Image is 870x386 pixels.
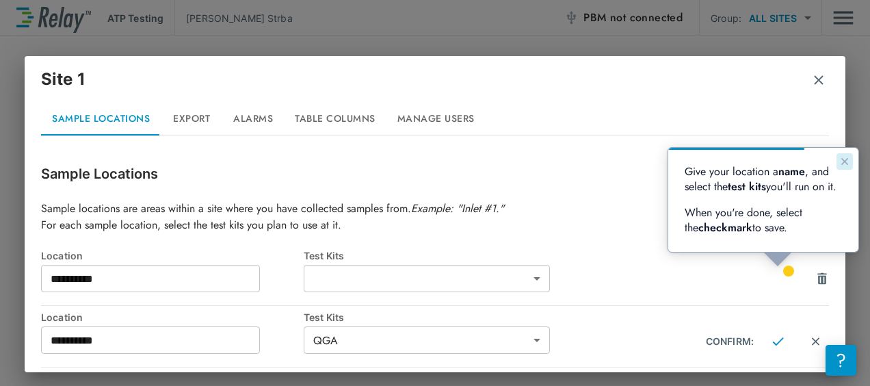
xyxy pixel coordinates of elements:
[802,328,829,355] button: Cancel
[41,311,304,323] div: Location
[304,326,550,354] div: QGA
[826,345,856,376] iframe: Resource center
[41,164,829,184] p: Sample Locations
[706,335,754,347] div: CONFIRM:
[41,201,829,233] p: Sample locations are areas within a site where you have collected samples from. For each sample l...
[284,103,386,136] button: Table Columns
[810,335,821,348] img: Close Icon
[304,311,566,323] div: Test Kits
[812,73,826,87] img: Remove
[386,103,486,136] button: Manage Users
[411,201,504,216] em: Example: "Inlet #1."
[161,103,222,136] button: Export
[815,272,829,285] img: Drawer Icon
[222,103,284,136] button: Alarms
[668,148,858,252] iframe: tooltip
[764,328,791,355] button: Confirm
[41,67,85,92] p: Site 1
[304,250,566,261] div: Test Kits
[41,250,304,261] div: Location
[772,335,784,348] img: Close Icon
[41,103,161,136] button: Sample Locations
